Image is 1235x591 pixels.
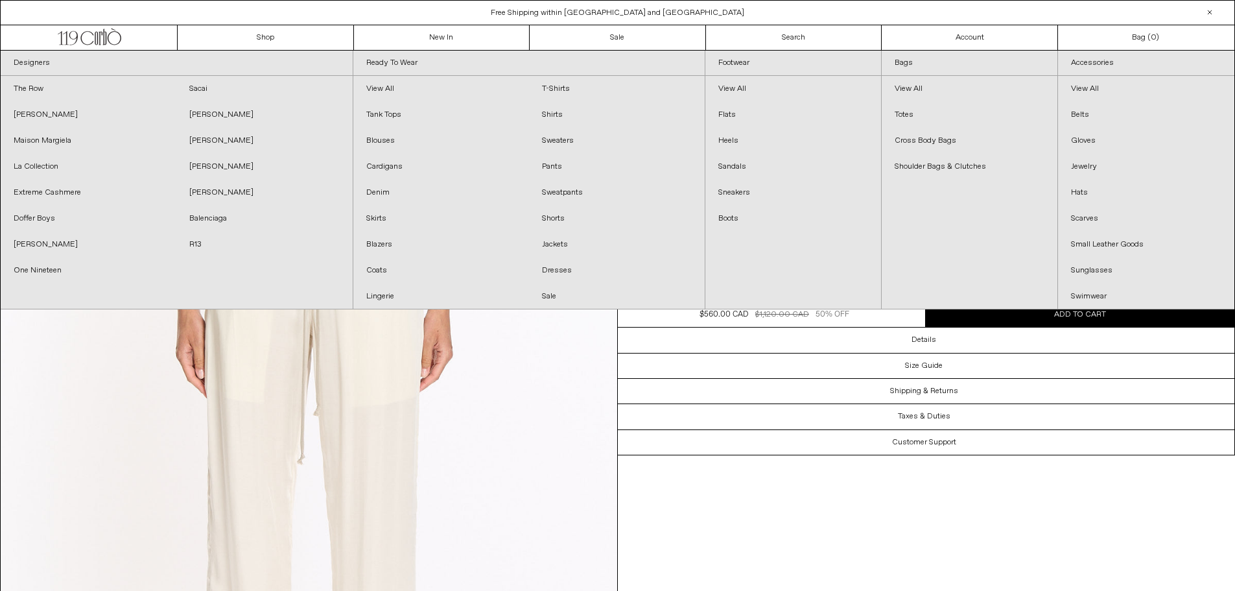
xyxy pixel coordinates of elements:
[491,8,744,18] a: Free Shipping within [GEOGRAPHIC_DATA] and [GEOGRAPHIC_DATA]
[529,154,705,180] a: Pants
[1058,102,1234,128] a: Belts
[1,180,176,206] a: Extreme Cashmere
[816,309,849,320] div: 50% OFF
[882,102,1057,128] a: Totes
[353,154,529,180] a: Cardigans
[892,438,956,447] h3: Customer Support
[1058,51,1234,76] a: Accessories
[1,258,176,283] a: One Nineteen
[1058,76,1234,102] a: View All
[905,361,943,370] h3: Size Guide
[1151,32,1159,43] span: )
[529,180,705,206] a: Sweatpants
[529,128,705,154] a: Sweaters
[1058,206,1234,232] a: Scarves
[1054,309,1106,320] span: Add to cart
[353,206,529,232] a: Skirts
[1058,283,1234,309] a: Swimwear
[705,206,881,232] a: Boots
[529,76,705,102] a: T-Shirts
[176,180,352,206] a: [PERSON_NAME]
[353,258,529,283] a: Coats
[926,302,1234,327] button: Add to cart
[529,206,705,232] a: Shorts
[353,51,705,76] a: Ready To Wear
[1,232,176,258] a: [PERSON_NAME]
[705,180,881,206] a: Sneakers
[1058,25,1234,50] a: Bag ()
[1,128,176,154] a: Maison Margiela
[705,154,881,180] a: Sandals
[882,128,1057,154] a: Cross Body Bags
[354,25,530,50] a: New In
[1,206,176,232] a: Doffer Boys
[178,25,354,50] a: Shop
[898,412,950,421] h3: Taxes & Duties
[176,76,352,102] a: Sacai
[882,51,1057,76] a: Bags
[1,76,176,102] a: The Row
[176,154,352,180] a: [PERSON_NAME]
[755,309,809,320] div: $1,120.00 CAD
[890,387,958,396] h3: Shipping & Returns
[705,76,881,102] a: View All
[353,283,529,309] a: Lingerie
[1058,128,1234,154] a: Gloves
[882,76,1057,102] a: View All
[353,128,529,154] a: Blouses
[1058,180,1234,206] a: Hats
[176,102,352,128] a: [PERSON_NAME]
[882,154,1057,180] a: Shoulder Bags & Clutches
[700,309,748,320] div: $560.00 CAD
[176,128,352,154] a: [PERSON_NAME]
[353,180,529,206] a: Denim
[176,206,352,232] a: Balenciaga
[1058,232,1234,258] a: Small Leather Goods
[705,51,881,76] a: Footwear
[529,283,705,309] a: Sale
[705,128,881,154] a: Heels
[176,232,352,258] a: R13
[912,335,936,344] h3: Details
[705,102,881,128] a: Flats
[529,258,705,283] a: Dresses
[1,154,176,180] a: La Collection
[1,51,353,76] a: Designers
[353,232,529,258] a: Blazers
[1058,258,1234,283] a: Sunglasses
[353,76,529,102] a: View All
[706,25,882,50] a: Search
[882,25,1058,50] a: Account
[353,102,529,128] a: Tank Tops
[530,25,706,50] a: Sale
[1151,32,1156,43] span: 0
[529,102,705,128] a: Shirts
[1,102,176,128] a: [PERSON_NAME]
[529,232,705,258] a: Jackets
[1058,154,1234,180] a: Jewelry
